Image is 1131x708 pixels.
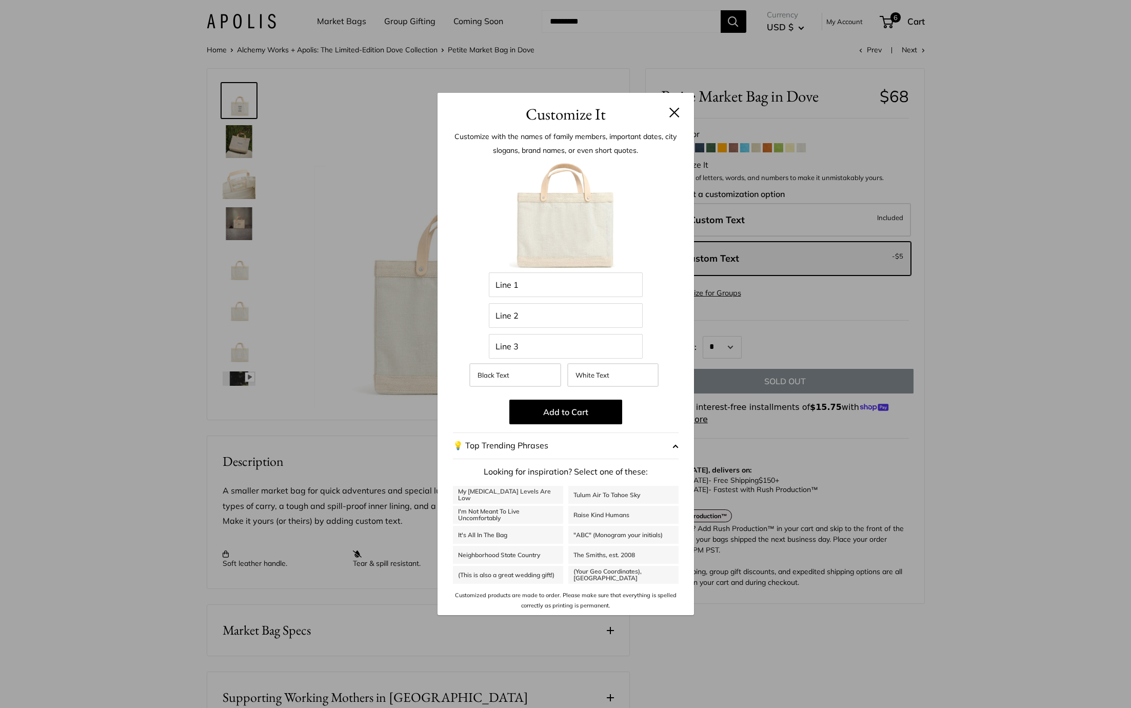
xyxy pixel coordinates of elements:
label: White Text [567,363,659,387]
span: Black Text [478,371,509,379]
a: (Your Geo Coordinates), [GEOGRAPHIC_DATA] [568,566,679,584]
a: My [MEDICAL_DATA] Levels Are Low [453,486,563,504]
button: Add to Cart [509,400,622,424]
p: Customized products are made to order. Please make sure that everything is spelled correctly as p... [453,590,679,611]
label: Black Text [469,363,561,387]
p: Looking for inspiration? Select one of these: [453,464,679,480]
p: Customize with the names of family members, important dates, city slogans, brand names, or even s... [453,130,679,156]
a: The Smiths, est. 2008 [568,546,679,564]
a: It's All In The Bag [453,526,563,544]
button: 💡 Top Trending Phrases [453,432,679,459]
a: "ABC" (Monogram your initials) [568,526,679,544]
a: (This is also a great wedding gift!) [453,566,563,584]
a: Raise Kind Humans [568,506,679,524]
h3: Customize It [453,102,679,126]
img: dove_035-customizer.jpg [509,160,622,272]
a: Tulum Air To Tahoe Sky [568,486,679,504]
a: Neighborhood State Country [453,546,563,564]
a: I'm Not Meant To Live Uncomfortably [453,506,563,524]
span: White Text [576,371,609,379]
